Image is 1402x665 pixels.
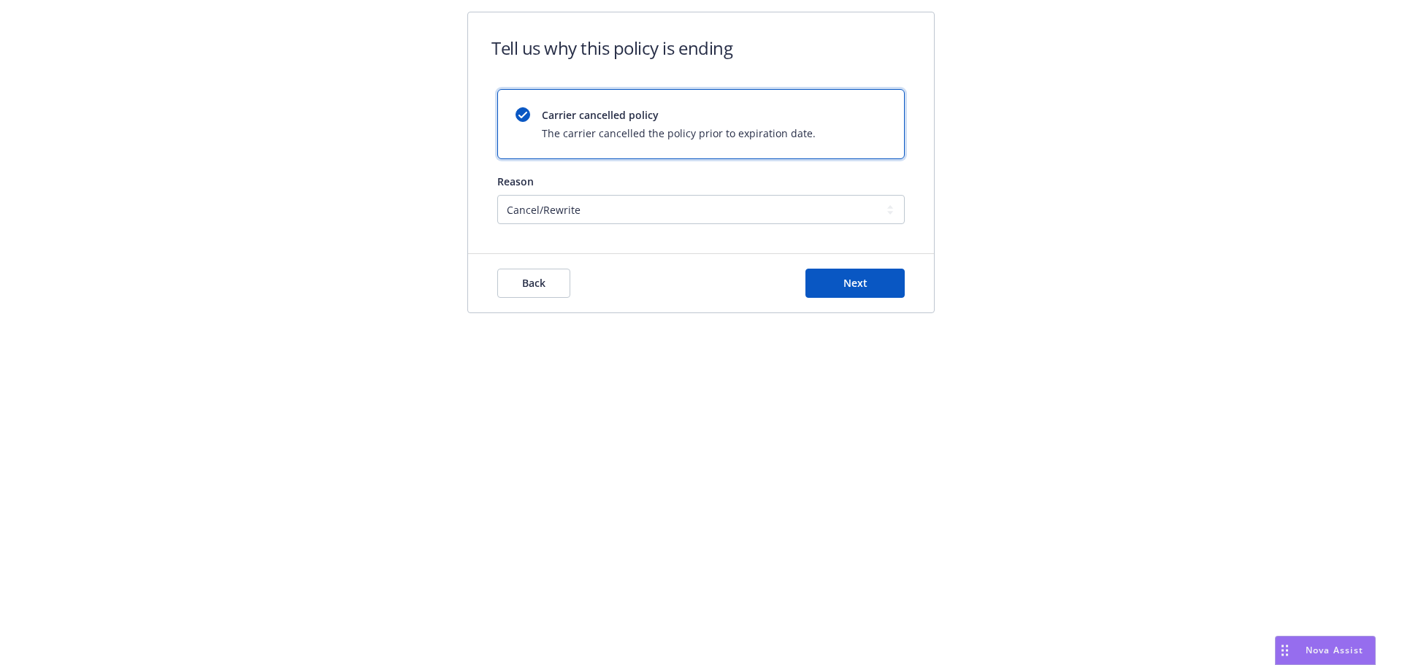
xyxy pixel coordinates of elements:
span: Back [522,276,545,290]
span: Carrier cancelled policy [542,107,816,123]
button: Nova Assist [1275,636,1376,665]
span: The carrier cancelled the policy prior to expiration date. [542,126,816,141]
button: Back [497,269,570,298]
span: Nova Assist [1306,644,1363,656]
span: Next [843,276,867,290]
h1: Tell us why this policy is ending [491,36,732,60]
button: Next [805,269,905,298]
span: Reason [497,174,534,188]
div: Drag to move [1276,637,1294,664]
